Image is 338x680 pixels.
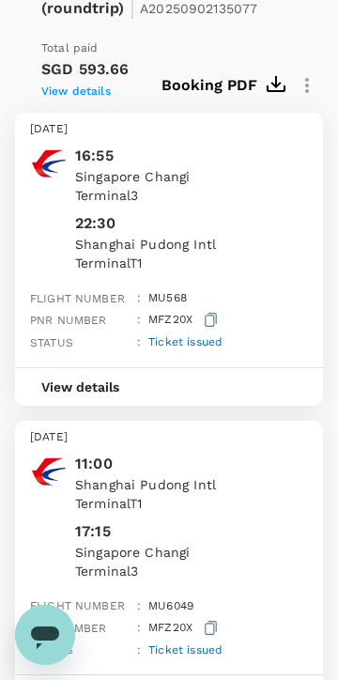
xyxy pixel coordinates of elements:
[30,599,125,612] span: Flight number
[161,70,284,101] button: Booking PDF
[75,254,308,272] p: Terminal T1
[137,313,141,326] span: :
[148,313,192,326] span: MFZ20X
[41,85,111,98] span: View details
[148,291,187,304] span: MU 568
[30,145,68,182] img: China Eastern Airlines
[148,621,192,634] span: MFZ20X
[75,186,308,205] p: Terminal 3
[75,453,308,475] p: 11:00
[148,643,223,657] span: Ticket issued
[30,120,308,139] p: [DATE]
[75,212,115,235] p: 22:30
[140,1,257,16] span: A20250902135077
[15,368,146,406] button: View details
[30,314,107,327] span: PNR number
[148,335,223,348] span: Ticket issued
[137,291,141,304] span: :
[148,599,193,612] span: MU 6049
[41,58,161,81] p: SGD 593.66
[137,599,141,612] span: :
[75,562,308,580] p: Terminal 3
[75,543,308,562] p: Singapore Changi
[137,643,141,657] span: :
[30,292,125,305] span: Flight number
[30,453,68,490] img: China Eastern Airlines
[30,428,308,447] p: [DATE]
[15,605,75,665] iframe: Button to launch messaging window
[75,494,308,513] p: Terminal T1
[75,475,308,494] p: Shanghai Pudong Intl
[75,235,308,254] p: Shanghai Pudong Intl
[41,41,99,54] span: Total paid
[137,335,141,348] span: :
[75,167,308,186] p: Singapore Changi
[30,336,73,349] span: Status
[75,520,111,543] p: 17:15
[137,621,141,634] span: :
[75,145,308,167] p: 16:55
